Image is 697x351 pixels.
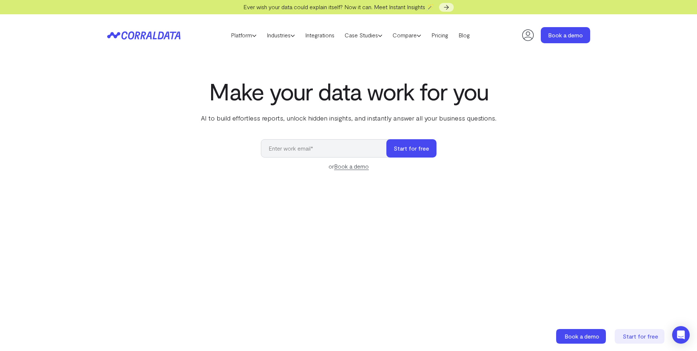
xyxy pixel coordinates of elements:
a: Industries [262,30,300,41]
a: Blog [453,30,475,41]
a: Pricing [426,30,453,41]
button: Start for free [386,139,436,158]
span: Start for free [623,333,658,340]
span: Book a demo [565,333,599,340]
div: Open Intercom Messenger [672,326,690,344]
a: Book a demo [556,329,607,344]
h1: Make your data work for you [199,78,498,104]
input: Enter work email* [261,139,394,158]
a: Book a demo [334,163,369,170]
a: Compare [387,30,426,41]
div: or [261,162,436,171]
a: Book a demo [541,27,590,43]
a: Integrations [300,30,340,41]
a: Start for free [615,329,666,344]
span: Ever wish your data could explain itself? Now it can. Meet Instant Insights 🪄 [243,3,434,10]
p: AI to build effortless reports, unlock hidden insights, and instantly answer all your business qu... [199,113,498,123]
a: Platform [226,30,262,41]
a: Case Studies [340,30,387,41]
